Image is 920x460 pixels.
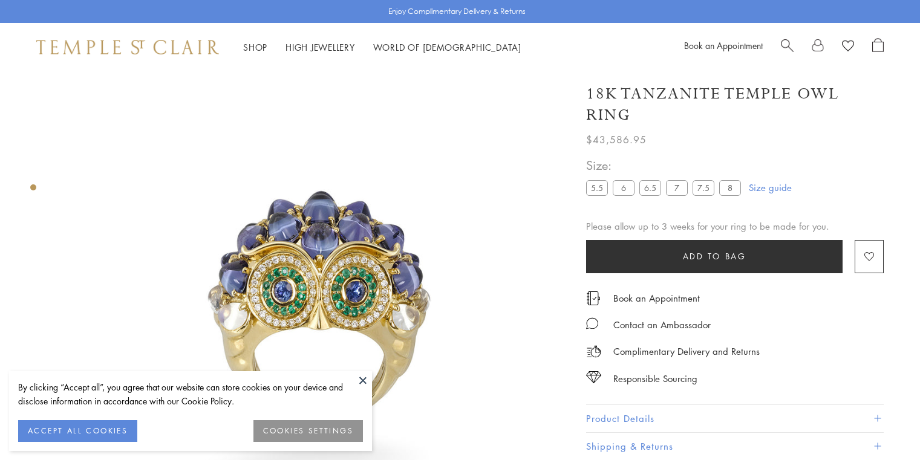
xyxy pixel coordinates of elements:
span: $43,586.95 [586,132,647,147]
div: By clicking “Accept all”, you agree that our website can store cookies on your device and disclos... [18,380,363,408]
nav: Main navigation [243,40,521,55]
a: World of [DEMOGRAPHIC_DATA]World of [DEMOGRAPHIC_DATA] [373,41,521,53]
div: Responsible Sourcing [613,371,697,386]
button: Shipping & Returns [586,433,884,460]
p: Enjoy Complimentary Delivery & Returns [388,5,526,18]
label: 6 [613,180,635,195]
a: Size guide [749,181,792,193]
a: Book an Appointment [684,39,763,51]
button: ACCEPT ALL COOKIES [18,420,137,442]
a: Book an Appointment [613,291,700,305]
a: High JewelleryHigh Jewellery [285,41,355,53]
a: Open Shopping Bag [872,38,884,56]
label: 8 [719,180,741,195]
a: View Wishlist [842,38,854,56]
img: Temple St. Clair [36,40,219,54]
a: Search [781,38,794,56]
label: 6.5 [639,180,661,195]
span: Add to bag [683,250,746,263]
button: Product Details [586,405,884,432]
img: icon_delivery.svg [586,344,601,359]
div: Product gallery navigation [30,181,36,200]
button: Add to bag [586,240,843,273]
img: icon_appointment.svg [586,291,601,305]
label: 7 [666,180,688,195]
img: MessageIcon-01_2.svg [586,317,598,329]
label: 5.5 [586,180,608,195]
a: ShopShop [243,41,267,53]
label: 7.5 [693,180,714,195]
span: Size: [586,155,746,175]
iframe: Gorgias live chat messenger [860,403,908,448]
h1: 18K Tanzanite Temple Owl Ring [586,83,884,126]
div: Contact an Ambassador [613,317,711,332]
p: Complimentary Delivery and Returns [613,344,760,359]
img: icon_sourcing.svg [586,371,601,383]
button: COOKIES SETTINGS [253,420,363,442]
div: Please allow up to 3 weeks for your ring to be made for you. [586,219,884,234]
